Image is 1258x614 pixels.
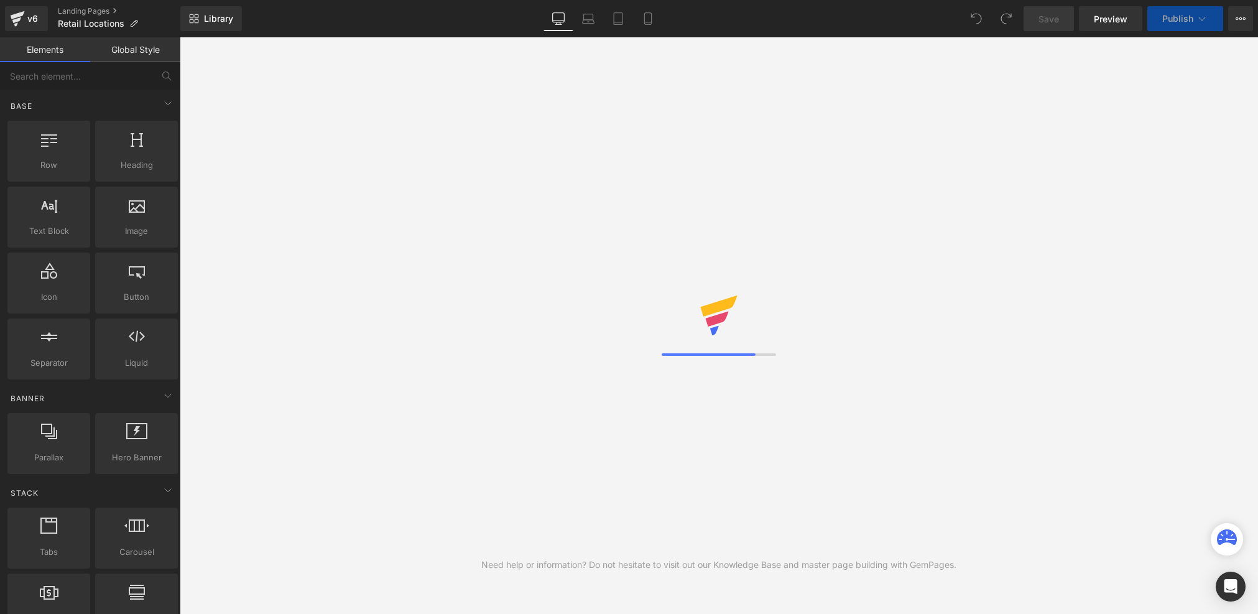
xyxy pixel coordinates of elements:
[1038,12,1059,26] span: Save
[573,6,603,31] a: Laptop
[1094,12,1127,26] span: Preview
[58,6,180,16] a: Landing Pages
[1228,6,1253,31] button: More
[481,558,956,572] div: Need help or information? Do not hesitate to visit out our Knowledge Base and master page buildin...
[11,546,86,559] span: Tabs
[1162,14,1193,24] span: Publish
[11,159,86,172] span: Row
[204,13,233,24] span: Library
[1216,572,1246,602] div: Open Intercom Messenger
[99,546,174,559] span: Carousel
[11,451,86,464] span: Parallax
[90,37,180,62] a: Global Style
[9,487,40,499] span: Stack
[9,100,34,112] span: Base
[99,451,174,464] span: Hero Banner
[58,19,124,29] span: Retail Locations
[1147,6,1223,31] button: Publish
[99,159,174,172] span: Heading
[180,6,242,31] a: New Library
[1079,6,1142,31] a: Preview
[11,291,86,304] span: Icon
[11,225,86,238] span: Text Block
[603,6,633,31] a: Tablet
[543,6,573,31] a: Desktop
[9,393,46,404] span: Banner
[964,6,989,31] button: Undo
[99,356,174,370] span: Liquid
[99,225,174,238] span: Image
[994,6,1019,31] button: Redo
[99,291,174,304] span: Button
[5,6,48,31] a: v6
[11,356,86,370] span: Separator
[25,11,40,27] div: v6
[633,6,663,31] a: Mobile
